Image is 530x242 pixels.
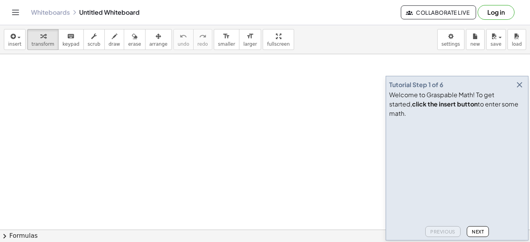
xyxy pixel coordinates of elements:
span: Collaborate Live [407,9,469,16]
span: erase [128,41,141,47]
button: transform [27,29,59,50]
i: undo [180,32,187,41]
span: new [470,41,480,47]
button: load [507,29,526,50]
span: save [490,41,501,47]
span: undo [178,41,189,47]
button: draw [104,29,125,50]
span: arrange [149,41,168,47]
div: Tutorial Step 1 of 6 [389,80,443,89]
button: scrub [83,29,105,50]
button: erase [124,29,145,50]
span: transform [31,41,54,47]
button: insert [4,29,26,50]
button: redoredo [193,29,212,50]
span: fullscreen [267,41,289,47]
span: insert [8,41,21,47]
span: settings [442,41,460,47]
span: scrub [88,41,100,47]
span: larger [243,41,257,47]
button: Collaborate Live [401,5,476,19]
button: format_sizelarger [239,29,261,50]
span: Next [472,229,484,235]
button: settings [437,29,464,50]
a: Whiteboards [31,9,70,16]
button: Log in [478,5,514,20]
button: Next [467,226,489,237]
button: new [466,29,485,50]
span: load [512,41,522,47]
span: draw [109,41,120,47]
button: arrange [145,29,172,50]
i: format_size [223,32,230,41]
span: redo [197,41,208,47]
div: Welcome to Graspable Math! To get started, to enter some math. [389,90,525,118]
span: keypad [62,41,80,47]
button: keyboardkeypad [58,29,84,50]
button: format_sizesmaller [214,29,239,50]
button: undoundo [173,29,194,50]
button: fullscreen [263,29,294,50]
button: Toggle navigation [9,6,22,19]
b: click the insert button [412,100,478,108]
i: redo [199,32,206,41]
i: keyboard [67,32,74,41]
span: smaller [218,41,235,47]
button: save [486,29,506,50]
i: format_size [246,32,254,41]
